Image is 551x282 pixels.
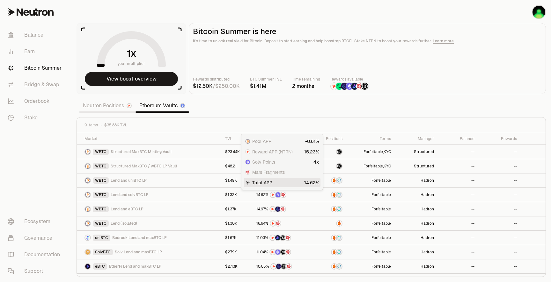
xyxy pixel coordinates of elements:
img: Mars Fragments [246,170,250,174]
p: It's time to unlock real yield for Bitcoin. Deposit to start earning and help boostrap BTCFi. Sta... [193,38,542,44]
a: -- [438,216,479,230]
a: -- [438,259,479,273]
a: -- [478,216,521,230]
button: maxBTC [316,149,342,155]
a: -- [438,202,479,216]
a: -- [478,245,521,259]
div: WBTC [93,149,109,155]
img: NTRN [270,207,275,212]
img: Supervault [337,250,342,255]
span: , [364,149,391,154]
img: Supervault [337,264,342,269]
img: Amber [337,221,342,226]
a: Forfeitable [346,188,395,202]
a: Structured [395,145,438,159]
span: Structured MaxBTC Minting Vault [111,149,172,154]
a: -- [438,145,479,159]
div: Rewards [482,136,517,141]
div: Balance [442,136,475,141]
button: AmberSupervault [316,235,342,241]
a: Hadron [395,173,438,187]
span: Total APR [252,180,272,186]
a: -- [438,159,479,173]
img: Structured Points [280,250,285,255]
img: Structured Points [361,83,368,90]
img: Mars Fragments [275,221,281,226]
span: Bedrock Lend and maxBTC LP [112,235,167,240]
a: NTRNBedrock DiamondsStructured PointsMars Fragments [253,231,313,245]
button: NTRNEtherFi PointsMars Fragments [256,206,309,212]
a: NTRNSolv PointsStructured PointsMars Fragments [253,245,313,259]
img: NTRN [270,250,275,255]
a: -- [478,188,521,202]
span: Pool APR [252,138,271,145]
a: -- [478,159,521,173]
button: Amber [316,220,342,227]
a: Hadron [395,216,438,230]
img: EtherFi Points [341,83,348,90]
img: Supervault [337,192,342,197]
a: $1.30K [221,216,252,230]
button: Forfeitable [364,149,383,154]
p: Rewards available [330,76,369,82]
img: NTRN [270,221,275,226]
a: AmberSupervault [312,173,346,187]
div: WBTC [93,206,109,212]
p: Rewards distributed [193,76,240,82]
a: Bridge & Swap [3,76,69,93]
button: KYC [384,164,391,169]
a: Amber [312,216,346,230]
img: WBTC Logo [85,178,90,183]
div: 4x [313,159,319,165]
button: Forfeitable [371,221,391,226]
button: AmberSupervault [316,249,342,255]
a: -- [438,245,479,259]
a: WBTC LogoWBTCStructured MaxBTC / wBTC LP Vault [77,159,221,173]
a: Forfeitable [346,216,395,230]
a: AmberSupervault [312,245,346,259]
a: Forfeitable [346,173,395,187]
span: Lend (Isolated) [111,221,137,226]
img: Mars Fragments [285,250,290,255]
a: maxBTC [312,145,346,159]
img: NTRN [270,235,275,240]
img: Amber [332,192,337,197]
img: NTRN [271,264,276,269]
span: EtherFi Lend and maxBTC LP [109,264,161,269]
a: NTRNEtherFi PointsStructured PointsMars Fragments [253,259,313,273]
a: $2.79K [221,245,252,259]
a: -- [478,173,521,187]
a: $2.43K [221,259,252,273]
img: WBTC Logo [85,192,90,197]
div: Manager [399,136,434,141]
button: AmberSupervault [316,206,342,212]
a: Hadron [395,245,438,259]
div: WBTC [93,163,109,169]
div: 2 months [292,82,320,90]
div: WBTC [93,220,109,227]
a: NTRNEtherFi PointsMars Fragments [253,202,313,216]
button: Forfeitable [371,264,391,269]
span: Lend and eBTC LP [111,207,143,212]
a: Balance [3,27,69,43]
a: AmberSupervault [312,188,346,202]
img: Amber [332,178,337,183]
a: Governance [3,230,69,246]
img: WBTC Logo [85,221,90,226]
a: NTRNSolv PointsMars Fragments [253,188,313,202]
img: Mars Fragments [285,235,290,240]
button: AmberSupervault [316,192,342,198]
a: maxBTC [312,159,346,173]
a: Documentation [3,246,69,263]
span: 9 items [84,123,98,128]
img: NTRN [246,150,250,154]
a: $48.21 [221,159,252,173]
span: Mars Fragments [252,169,285,175]
img: Supervault [337,178,342,183]
a: $1.49K [221,173,252,187]
a: -- [438,173,479,187]
img: Amber [332,264,337,269]
button: NTRNBedrock DiamondsStructured PointsMars Fragments [256,235,309,241]
button: Forfeitable [371,250,391,255]
a: -- [478,231,521,245]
